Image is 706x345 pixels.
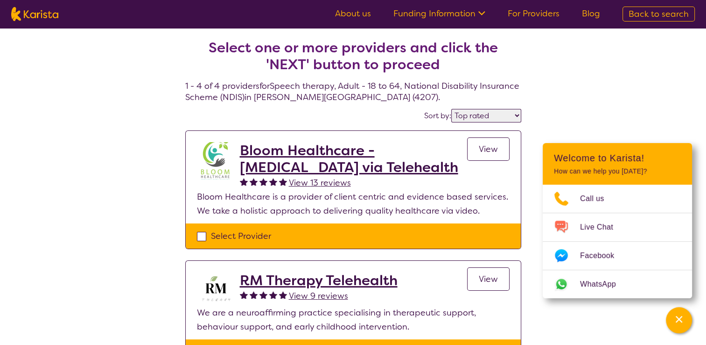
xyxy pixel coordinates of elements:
[580,277,627,291] span: WhatsApp
[622,7,695,22] a: Back to search
[543,143,692,298] div: Channel Menu
[289,177,351,188] span: View 13 reviews
[580,192,615,206] span: Call us
[197,142,234,180] img: zwiibkx12ktnkwfsqv1p.jpg
[554,167,681,175] p: How can we help you [DATE]?
[479,273,498,285] span: View
[11,7,58,21] img: Karista logo
[197,306,510,334] p: We are a neuroaffirming practice specialising in therapeutic support, behaviour support, and earl...
[250,291,258,299] img: fullstar
[197,190,510,218] p: Bloom Healthcare is a provider of client centric and evidence based services. We take a holistic ...
[185,17,521,103] h4: 1 - 4 of 4 providers for Speech therapy , Adult - 18 to 64 , National Disability Insurance Scheme...
[543,185,692,298] ul: Choose channel
[269,291,277,299] img: fullstar
[479,144,498,155] span: View
[279,178,287,186] img: fullstar
[467,267,510,291] a: View
[240,272,398,289] a: RM Therapy Telehealth
[582,8,600,19] a: Blog
[259,291,267,299] img: fullstar
[424,111,451,121] label: Sort by:
[580,220,624,234] span: Live Chat
[289,176,351,190] a: View 13 reviews
[554,152,681,164] h2: Welcome to Karista!
[240,142,467,176] a: Bloom Healthcare - [MEDICAL_DATA] via Telehealth
[580,249,625,263] span: Facebook
[197,272,234,306] img: b3hjthhf71fnbidirs13.png
[289,290,348,302] span: View 9 reviews
[467,137,510,161] a: View
[289,289,348,303] a: View 9 reviews
[250,178,258,186] img: fullstar
[196,39,510,73] h2: Select one or more providers and click the 'NEXT' button to proceed
[666,307,692,333] button: Channel Menu
[279,291,287,299] img: fullstar
[508,8,559,19] a: For Providers
[269,178,277,186] img: fullstar
[259,178,267,186] img: fullstar
[240,178,248,186] img: fullstar
[543,270,692,298] a: Web link opens in a new tab.
[335,8,371,19] a: About us
[629,8,689,20] span: Back to search
[240,291,248,299] img: fullstar
[393,8,485,19] a: Funding Information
